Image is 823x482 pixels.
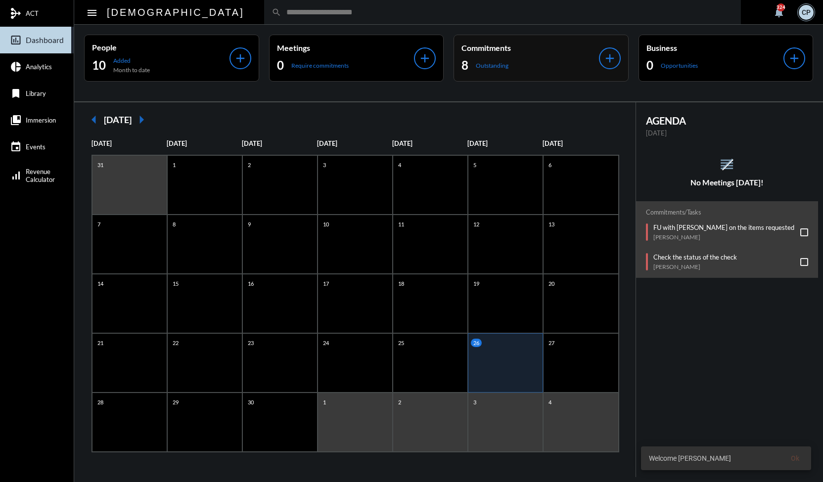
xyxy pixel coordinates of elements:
p: 27 [546,339,557,347]
p: 14 [95,279,106,288]
p: 22 [170,339,181,347]
mat-icon: reorder [719,156,735,173]
p: Added [113,57,150,64]
mat-icon: Side nav toggle icon [86,7,98,19]
p: 10 [320,220,331,228]
p: 6 [546,161,554,169]
p: 30 [245,398,256,406]
p: 4 [546,398,554,406]
p: 13 [546,220,557,228]
mat-icon: bookmark [10,88,22,99]
mat-icon: arrow_left [84,110,104,130]
p: 26 [471,339,482,347]
p: 24 [320,339,331,347]
button: Toggle sidenav [82,2,102,22]
h2: [DATE] [104,114,132,125]
mat-icon: add [418,51,432,65]
mat-icon: notifications [773,6,785,18]
p: 12 [471,220,482,228]
span: Revenue Calculator [26,168,55,183]
mat-icon: mediation [10,7,22,19]
h2: Commitments/Tasks [646,209,809,216]
h2: 0 [646,57,653,73]
mat-icon: pie_chart [10,61,22,73]
span: Library [26,89,46,97]
p: 18 [396,279,407,288]
mat-icon: insert_chart_outlined [10,34,22,46]
h2: AGENDA [646,115,809,127]
h2: 8 [461,57,468,73]
p: 1 [320,398,328,406]
span: Immersion [26,116,56,124]
mat-icon: add [233,51,247,65]
p: Opportunities [661,62,698,69]
h2: 0 [277,57,284,73]
p: 19 [471,279,482,288]
mat-icon: add [787,51,801,65]
p: [DATE] [317,139,392,147]
p: 3 [471,398,479,406]
p: [PERSON_NAME] [653,233,794,241]
h2: 10 [92,57,106,73]
div: CP [799,5,814,20]
p: 2 [396,398,404,406]
p: 21 [95,339,106,347]
mat-icon: search [272,7,281,17]
h5: No Meetings [DATE]! [636,178,819,187]
p: 5 [471,161,479,169]
p: 11 [396,220,407,228]
p: Outstanding [476,62,508,69]
p: 25 [396,339,407,347]
p: [PERSON_NAME] [653,263,737,270]
mat-icon: collections_bookmark [10,114,22,126]
p: 1 [170,161,178,169]
p: 3 [320,161,328,169]
p: 9 [245,220,253,228]
p: [DATE] [467,139,543,147]
p: 28 [95,398,106,406]
div: 324 [777,3,785,11]
p: Month to date [113,66,150,74]
p: People [92,43,229,52]
p: [DATE] [543,139,618,147]
p: 8 [170,220,178,228]
mat-icon: signal_cellular_alt [10,170,22,181]
p: Business [646,43,784,52]
p: 15 [170,279,181,288]
span: Events [26,143,46,151]
p: [DATE] [392,139,467,147]
span: Welcome [PERSON_NAME] [649,453,731,463]
span: Analytics [26,63,52,71]
mat-icon: add [603,51,617,65]
p: 29 [170,398,181,406]
mat-icon: arrow_right [132,110,151,130]
p: 31 [95,161,106,169]
p: [DATE] [91,139,167,147]
p: 2 [245,161,253,169]
h2: [DEMOGRAPHIC_DATA] [107,4,244,20]
p: 20 [546,279,557,288]
p: 23 [245,339,256,347]
span: Ok [791,454,799,462]
mat-icon: event [10,141,22,153]
p: Meetings [277,43,414,52]
p: 4 [396,161,404,169]
p: Check the status of the check [653,253,737,261]
p: 16 [245,279,256,288]
p: FU with [PERSON_NAME] on the items requested [653,223,794,231]
p: Commitments [461,43,599,52]
button: Ok [783,449,807,467]
p: Require commitments [291,62,349,69]
p: [DATE] [646,129,809,137]
span: ACT [26,9,39,17]
p: [DATE] [242,139,317,147]
span: Dashboard [26,36,64,44]
p: 17 [320,279,331,288]
p: [DATE] [167,139,242,147]
p: 7 [95,220,103,228]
